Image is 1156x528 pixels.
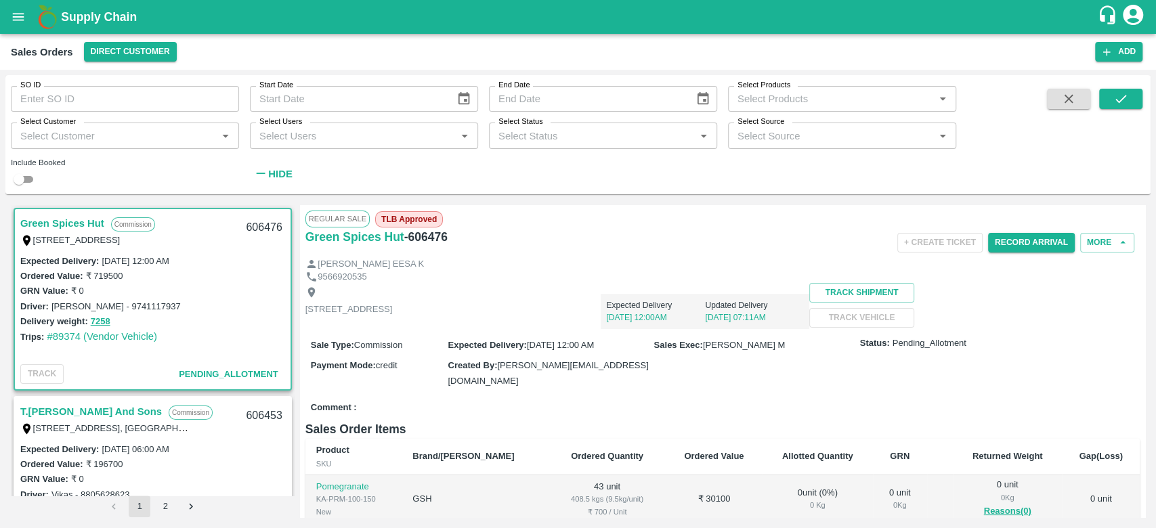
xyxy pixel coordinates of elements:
[964,479,1052,519] div: 0 unit
[316,481,391,493] p: Pomegranate
[412,451,514,461] b: Brand/[PERSON_NAME]
[311,360,376,370] label: Payment Mode :
[20,474,68,484] label: GRN Value:
[493,127,691,144] input: Select Status
[972,451,1043,461] b: Returned Weight
[964,504,1052,519] button: Reasons(0)
[705,311,804,324] p: [DATE] 07:11AM
[154,496,176,517] button: Go to page 2
[61,7,1097,26] a: Supply Chain
[375,211,443,227] span: TLB Approved
[354,340,403,350] span: Commission
[61,10,137,24] b: Supply Chain
[782,451,853,461] b: Allotted Quantity
[890,451,909,461] b: GRN
[448,360,497,370] label: Created By :
[559,493,655,505] div: 408.5 kgs (9.5kg/unit)
[20,116,76,127] label: Select Customer
[305,227,404,246] a: Green Spices Hut
[690,86,716,112] button: Choose date
[934,127,951,145] button: Open
[732,127,930,144] input: Select Source
[20,316,88,326] label: Delivery weight:
[498,116,543,127] label: Select Status
[254,127,452,144] input: Select Users
[695,127,712,145] button: Open
[884,499,916,511] div: 0 Kg
[250,162,296,185] button: Hide
[527,340,594,350] span: [DATE] 12:00 AM
[20,256,99,266] label: Expected Delivery :
[238,212,290,244] div: 606476
[33,422,444,433] label: [STREET_ADDRESS], [GEOGRAPHIC_DATA], [GEOGRAPHIC_DATA], 221007, [GEOGRAPHIC_DATA]
[102,444,169,454] label: [DATE] 06:00 AM
[666,475,763,524] td: ₹ 30100
[1080,233,1134,252] button: More
[549,475,666,524] td: 43 unit
[737,116,784,127] label: Select Source
[305,211,370,227] span: Regular Sale
[559,506,655,518] div: ₹ 700 / Unit
[84,42,177,62] button: Select DC
[102,256,169,266] label: [DATE] 12:00 AM
[20,332,44,342] label: Trips:
[20,403,162,420] a: T.[PERSON_NAME] And Sons
[934,90,951,108] button: Open
[404,227,448,246] h6: - 606476
[71,474,84,484] label: ₹ 0
[703,340,785,350] span: [PERSON_NAME] M
[809,283,914,303] button: Track Shipment
[33,235,121,245] label: [STREET_ADDRESS]
[20,459,83,469] label: Ordered Value:
[268,169,292,179] strong: Hide
[311,401,357,414] label: Comment :
[129,496,150,517] button: page 1
[85,271,123,281] label: ₹ 719500
[101,496,204,517] nav: pagination navigation
[737,80,790,91] label: Select Products
[91,314,110,330] button: 7258
[316,445,349,455] b: Product
[988,233,1075,252] button: Record Arrival
[498,80,530,91] label: End Date
[179,369,278,379] span: Pending_Allotment
[448,340,526,350] label: Expected Delivery :
[773,487,862,512] div: 0 unit ( 0 %)
[11,43,73,61] div: Sales Orders
[51,489,129,500] label: Vikas - 8805628623
[169,405,213,420] p: Commission
[11,156,239,169] div: Include Booked
[606,299,705,311] p: Expected Delivery
[402,475,549,524] td: GSH
[311,340,354,350] label: Sale Type :
[1097,5,1121,29] div: customer-support
[11,86,239,112] input: Enter SO ID
[111,217,155,232] p: Commission
[316,506,391,518] div: New
[884,487,916,512] div: 0 unit
[20,271,83,281] label: Ordered Value:
[860,337,890,350] label: Status:
[259,80,293,91] label: Start Date
[34,3,61,30] img: logo
[773,499,862,511] div: 0 Kg
[305,420,1140,439] h6: Sales Order Items
[180,496,202,517] button: Go to next page
[376,360,398,370] span: credit
[1079,451,1123,461] b: Gap(Loss)
[606,311,705,324] p: [DATE] 12:00AM
[20,444,99,454] label: Expected Delivery :
[1121,3,1145,31] div: account of current user
[964,491,1052,504] div: 0 Kg
[250,86,446,112] input: Start Date
[448,360,648,385] span: [PERSON_NAME][EMAIL_ADDRESS][DOMAIN_NAME]
[259,116,302,127] label: Select Users
[316,493,391,505] div: KA-PRM-100-150
[571,451,643,461] b: Ordered Quantity
[85,459,123,469] label: ₹ 196700
[217,127,234,145] button: Open
[451,86,477,112] button: Choose date
[20,80,41,91] label: SO ID
[3,1,34,32] button: open drawer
